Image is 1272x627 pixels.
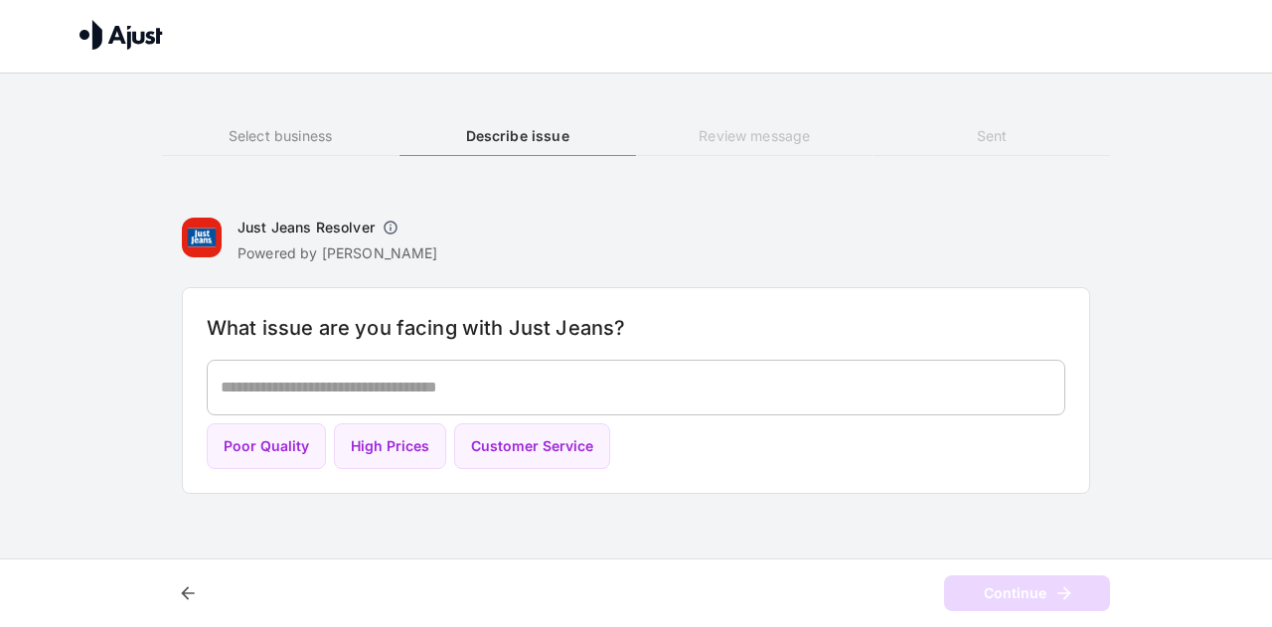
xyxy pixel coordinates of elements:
h6: What issue are you facing with Just Jeans? [207,312,1065,344]
button: High Prices [334,423,446,470]
button: Poor Quality [207,423,326,470]
h6: Select business [162,125,398,147]
h6: Just Jeans Resolver [238,218,375,237]
p: Powered by [PERSON_NAME] [238,243,438,263]
img: Just Jeans [182,218,222,257]
h6: Review message [636,125,873,147]
button: Customer Service [454,423,610,470]
h6: Sent [874,125,1110,147]
h6: Describe issue [399,125,636,147]
img: Ajust [79,20,163,50]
